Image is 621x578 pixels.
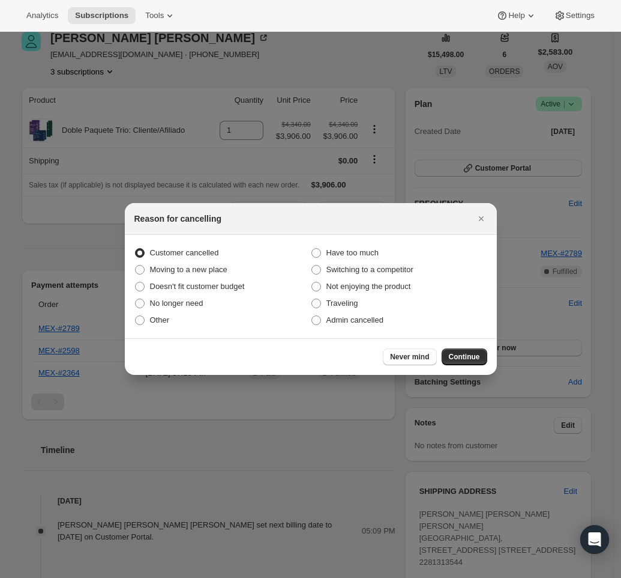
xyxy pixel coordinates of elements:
span: Continue [449,352,480,362]
button: Settings [547,7,602,24]
span: Subscriptions [75,11,128,20]
span: No longer need [150,299,203,308]
button: Tools [138,7,183,24]
span: Switching to a competitor [326,265,413,274]
button: Subscriptions [68,7,136,24]
span: Help [508,11,524,20]
button: Never mind [383,348,436,365]
span: Settings [566,11,595,20]
span: Traveling [326,299,358,308]
span: Tools [145,11,164,20]
h2: Reason for cancelling [134,213,221,225]
span: Not enjoying the product [326,282,411,291]
button: Close [473,210,490,227]
span: Never mind [390,352,429,362]
span: Have too much [326,248,379,257]
span: Admin cancelled [326,315,383,324]
button: Continue [442,348,487,365]
span: Customer cancelled [150,248,219,257]
div: Open Intercom Messenger [580,525,609,554]
span: Doesn't fit customer budget [150,282,245,291]
span: Moving to a new place [150,265,227,274]
button: Help [489,7,544,24]
span: Analytics [26,11,58,20]
span: Other [150,315,170,324]
button: Analytics [19,7,65,24]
